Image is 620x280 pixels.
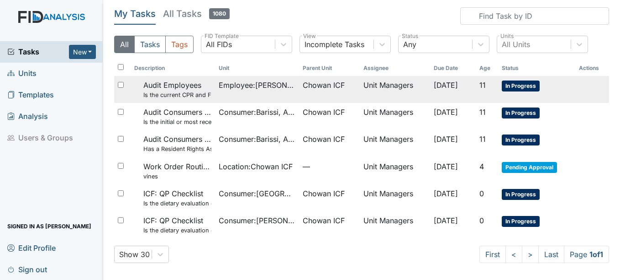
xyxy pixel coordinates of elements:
[502,39,530,50] div: All Units
[434,162,458,171] span: [DATE]
[69,45,96,59] button: New
[7,46,69,57] a: Tasks
[505,246,522,263] a: <
[434,81,458,90] span: [DATE]
[143,199,211,208] small: Is the dietary evaluation current? (document the date in the comment section)
[360,130,430,157] td: Unit Managers
[360,60,430,76] th: Assignee
[303,80,345,91] span: Chowan ICF
[143,188,211,208] span: ICF: QP Checklist Is the dietary evaluation current? (document the date in the comment section)
[143,107,211,126] span: Audit Consumers Charts Is the initial or most recent Social Evaluation in the chart?
[502,216,540,227] span: In Progress
[7,88,54,102] span: Templates
[589,250,603,259] strong: 1 of 1
[305,39,364,50] div: Incomplete Tasks
[479,189,484,198] span: 0
[303,134,345,145] span: Chowan ICF
[502,108,540,118] span: In Progress
[143,91,211,99] small: Is the current CPR and First Aid Training Certificate found in the file(2 years)?
[479,81,486,90] span: 11
[575,60,609,76] th: Actions
[7,109,48,124] span: Analysis
[502,162,557,173] span: Pending Approval
[303,188,345,199] span: Chowan ICF
[219,107,296,118] span: Consumer : Barissi, Angel
[143,134,211,153] span: Audit Consumers Charts Has a Resident Rights Assessment form been completed (18 years or older)?
[479,216,484,225] span: 0
[476,60,498,76] th: Toggle SortBy
[131,60,215,76] th: Toggle SortBy
[360,76,430,103] td: Unit Managers
[502,81,540,92] span: In Progress
[219,134,296,145] span: Consumer : Barissi, Angel
[7,241,56,255] span: Edit Profile
[215,60,299,76] th: Toggle SortBy
[479,246,609,263] nav: task-pagination
[522,246,539,263] a: >
[206,39,232,50] div: All FIDs
[143,80,211,99] span: Audit Employees Is the current CPR and First Aid Training Certificate found in the file(2 years)?
[434,135,458,144] span: [DATE]
[502,189,540,200] span: In Progress
[360,103,430,130] td: Unit Managers
[303,107,345,118] span: Chowan ICF
[114,36,135,53] button: All
[303,215,345,226] span: Chowan ICF
[219,161,293,172] span: Location : Chowan ICF
[360,184,430,211] td: Unit Managers
[403,39,416,50] div: Any
[299,60,360,76] th: Toggle SortBy
[479,162,484,171] span: 4
[143,161,211,181] span: Work Order Routine vines
[479,108,486,117] span: 11
[460,7,609,25] input: Find Task by ID
[119,249,150,260] div: Show 30
[114,36,194,53] div: Type filter
[434,189,458,198] span: [DATE]
[479,135,486,144] span: 11
[360,157,430,184] td: Unit Managers
[165,36,194,53] button: Tags
[219,188,296,199] span: Consumer : [GEOGRAPHIC_DATA], [US_STATE]
[564,246,609,263] span: Page
[219,215,296,226] span: Consumer : [PERSON_NAME]
[209,8,230,19] span: 1080
[434,108,458,117] span: [DATE]
[360,211,430,238] td: Unit Managers
[538,246,564,263] a: Last
[143,145,211,153] small: Has a Resident Rights Assessment form been completed (18 years or older)?
[7,66,37,81] span: Units
[498,60,575,76] th: Toggle SortBy
[219,80,296,91] span: Employee : [PERSON_NAME]
[134,36,166,53] button: Tasks
[7,262,47,276] span: Sign out
[7,219,91,233] span: Signed in as [PERSON_NAME]
[434,216,458,225] span: [DATE]
[118,64,124,70] input: Toggle All Rows Selected
[479,246,506,263] a: First
[143,118,211,126] small: Is the initial or most recent Social Evaluation in the chart?
[163,7,230,20] h5: All Tasks
[143,215,211,235] span: ICF: QP Checklist Is the dietary evaluation current? (document the date in the comment section)
[430,60,476,76] th: Toggle SortBy
[303,161,356,172] span: —
[143,226,211,235] small: Is the dietary evaluation current? (document the date in the comment section)
[502,135,540,145] span: In Progress
[114,7,156,20] h5: My Tasks
[143,172,211,181] small: vines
